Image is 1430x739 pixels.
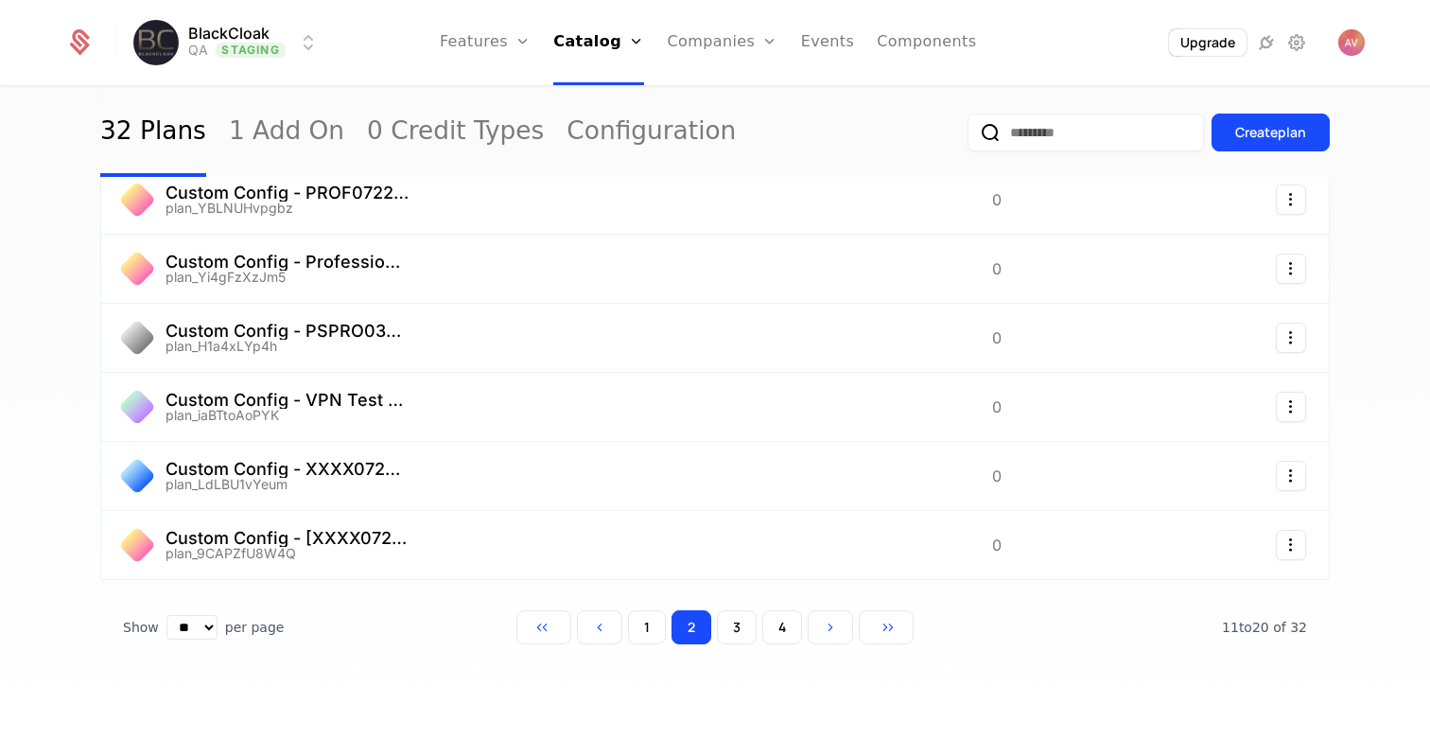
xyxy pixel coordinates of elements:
div: Table pagination [100,610,1330,644]
button: Go to page 2 [671,610,711,644]
button: Open user button [1338,29,1365,56]
span: 11 to 20 of [1222,620,1290,635]
img: Adina Veres [1338,29,1365,56]
span: BlackCloak [188,26,270,41]
a: Settings [1285,31,1308,54]
span: per page [225,618,285,637]
a: 32 Plans [100,88,206,177]
button: Select action [1276,185,1306,215]
span: 32 [1222,620,1307,635]
button: Go to page 4 [762,610,802,644]
button: Go to page 3 [717,610,757,644]
div: Page navigation [516,610,914,644]
button: Upgrade [1169,29,1247,56]
select: Select page size [166,615,218,640]
button: Go to page 1 [628,610,666,644]
a: Configuration [567,88,736,177]
button: Go to next page [808,610,853,644]
div: QA [188,41,208,60]
a: 0 Credit Types [367,88,544,177]
button: Go to first page [516,610,571,644]
a: Integrations [1255,31,1278,54]
a: 1 Add On [229,88,344,177]
button: Select action [1276,254,1306,284]
span: Staging [216,43,285,58]
button: Select action [1276,392,1306,422]
span: Show [123,618,159,637]
button: Select action [1276,530,1306,560]
button: Select action [1276,461,1306,491]
div: Create plan [1235,123,1306,142]
button: Select environment [139,22,319,63]
button: Createplan [1212,114,1330,151]
button: Select action [1276,323,1306,353]
img: BlackCloak [133,20,179,65]
button: Go to last page [859,610,914,644]
button: Go to previous page [577,610,622,644]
